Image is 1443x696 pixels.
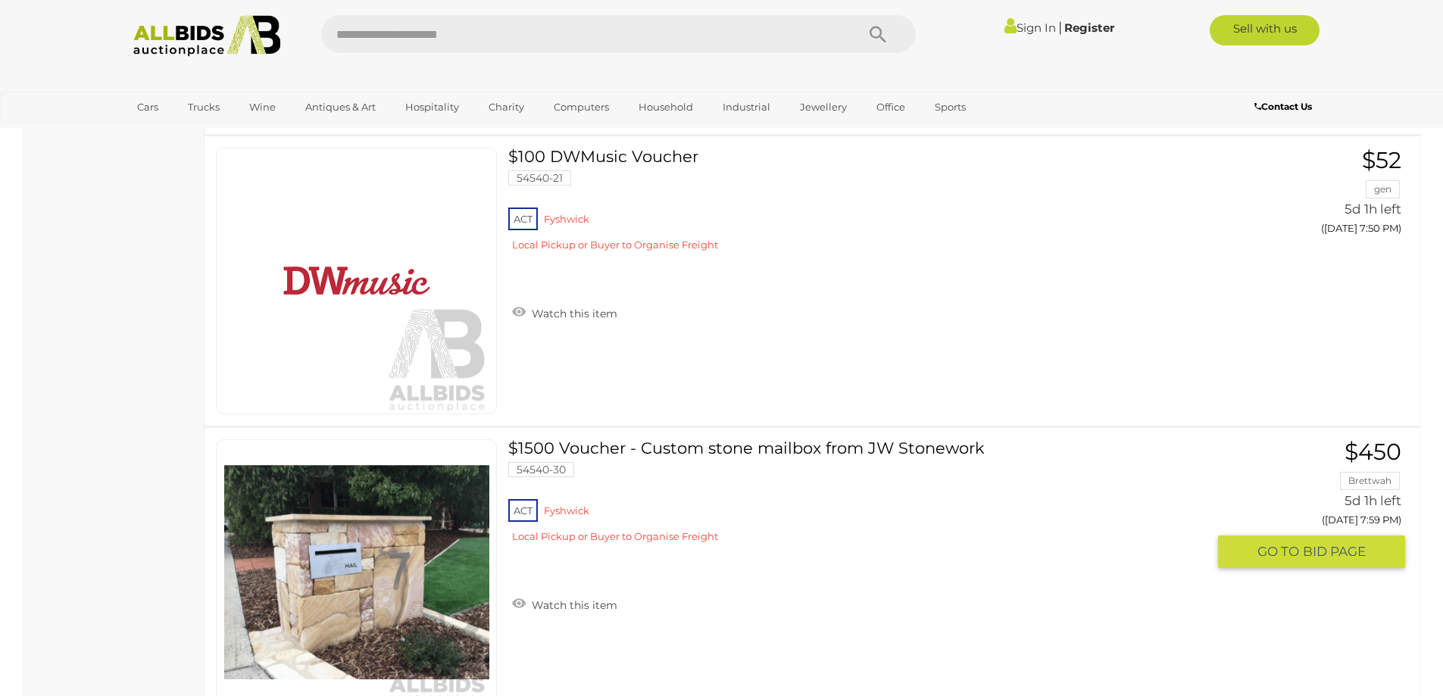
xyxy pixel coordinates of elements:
[1362,146,1401,174] span: $52
[528,598,617,612] span: Watch this item
[840,15,916,53] button: Search
[1254,101,1312,112] b: Contact Us
[1345,438,1401,466] span: $450
[295,95,386,120] a: Antiques & Art
[1058,19,1062,36] span: |
[520,148,1206,263] a: $100 DWMusic Voucher 54540-21 ACT Fyshwick Local Pickup or Buyer to Organise Freight
[629,95,703,120] a: Household
[867,95,915,120] a: Office
[1004,20,1056,35] a: Sign In
[1229,148,1405,242] a: $52 gen 5d 1h left ([DATE] 7:50 PM)
[544,95,619,120] a: Computers
[1210,15,1320,45] a: Sell with us
[239,95,286,120] a: Wine
[224,148,489,414] img: 54540-21a.png
[1218,535,1405,568] button: GO TOBID PAGE
[1303,543,1366,560] span: BID PAGE
[925,95,976,120] a: Sports
[1254,98,1316,115] a: Contact Us
[395,95,469,120] a: Hospitality
[528,307,617,320] span: Watch this item
[1257,543,1303,560] span: GO TO
[479,95,534,120] a: Charity
[520,439,1206,554] a: $1500 Voucher - Custom stone mailbox from JW Stonework 54540-30 ACT Fyshwick Local Pickup or Buye...
[508,301,621,323] a: Watch this item
[1064,20,1114,35] a: Register
[125,15,289,57] img: Allbids.com.au
[178,95,230,120] a: Trucks
[127,95,168,120] a: Cars
[508,592,621,615] a: Watch this item
[1229,439,1405,570] a: $450 Brettwah 5d 1h left ([DATE] 7:59 PM) GO TOBID PAGE
[127,120,255,145] a: [GEOGRAPHIC_DATA]
[790,95,857,120] a: Jewellery
[713,95,780,120] a: Industrial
